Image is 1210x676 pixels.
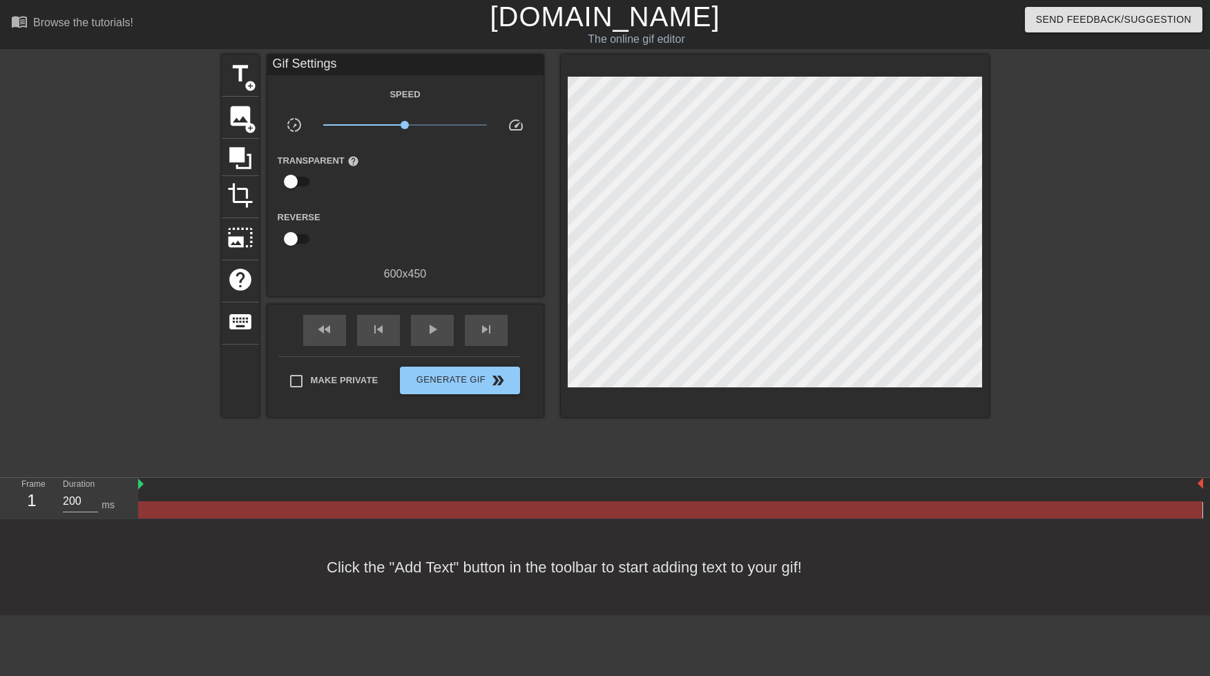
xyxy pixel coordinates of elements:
span: fast_rewind [316,321,333,338]
span: photo_size_select_large [227,224,253,251]
div: 600 x 450 [267,266,544,282]
span: add_circle [244,80,256,92]
span: image [227,103,253,129]
span: keyboard [227,309,253,335]
span: speed [508,117,524,133]
label: Duration [63,481,95,489]
span: menu_book [11,13,28,30]
span: skip_next [478,321,494,338]
span: Make Private [311,374,378,387]
label: Speed [390,88,420,102]
span: slow_motion_video [286,117,302,133]
span: add_circle [244,122,256,134]
span: play_arrow [424,321,441,338]
div: 1 [21,488,42,513]
button: Generate Gif [400,367,519,394]
span: Send Feedback/Suggestion [1036,11,1191,28]
span: skip_previous [370,321,387,338]
span: title [227,61,253,87]
img: bound-end.png [1198,478,1203,489]
div: Browse the tutorials! [33,17,133,28]
span: help [227,267,253,293]
div: Frame [11,478,52,518]
a: Browse the tutorials! [11,13,133,35]
div: The online gif editor [410,31,863,48]
span: double_arrow [490,372,506,389]
div: Gif Settings [267,55,544,75]
button: Send Feedback/Suggestion [1025,7,1202,32]
span: crop [227,182,253,209]
label: Transparent [278,154,359,168]
a: [DOMAIN_NAME] [490,1,720,32]
div: ms [102,498,115,512]
span: Generate Gif [405,372,514,389]
label: Reverse [278,211,320,224]
span: help [347,155,359,167]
